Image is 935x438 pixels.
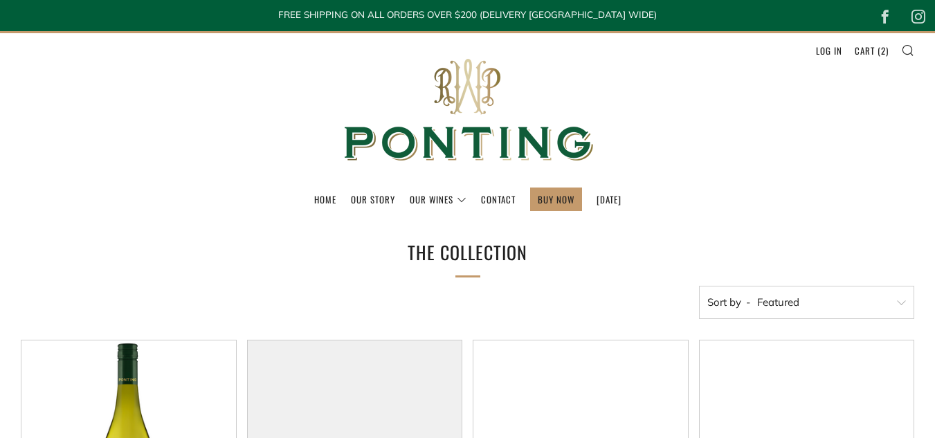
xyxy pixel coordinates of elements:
[881,44,886,57] span: 2
[410,188,466,210] a: Our Wines
[314,188,336,210] a: Home
[481,188,516,210] a: Contact
[260,237,675,269] h1: The Collection
[329,33,606,188] img: Ponting Wines
[351,188,395,210] a: Our Story
[597,188,621,210] a: [DATE]
[816,39,842,62] a: Log in
[855,39,889,62] a: Cart (2)
[538,188,574,210] a: BUY NOW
